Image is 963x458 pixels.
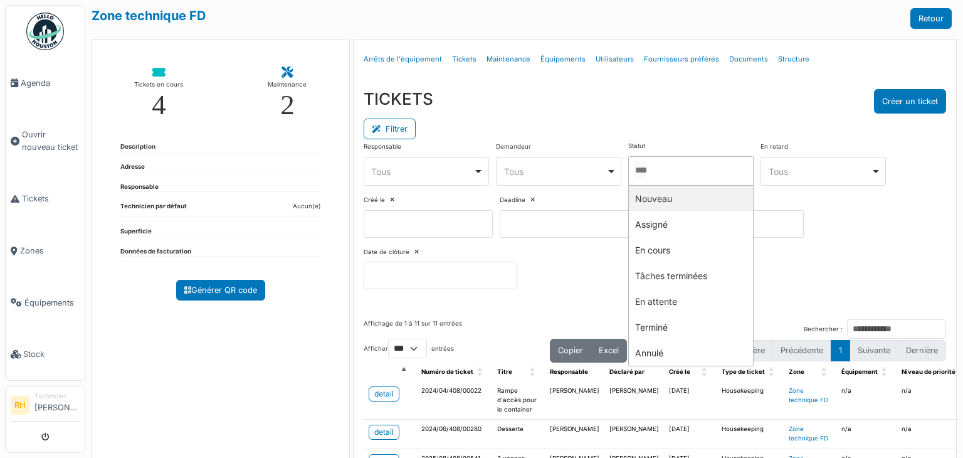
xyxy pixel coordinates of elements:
a: Générer QR code [176,280,265,301]
div: Affichage de 1 à 11 sur 11 entrées [364,319,462,339]
span: Créé le [669,368,690,375]
select: Afficherentrées [388,339,427,358]
div: detail [374,388,394,400]
span: Type de ticket [722,368,765,375]
span: Tickets [22,193,80,205]
a: Zones [6,225,85,277]
div: Tous [769,165,871,178]
a: Arrêts de l'équipement [359,45,447,74]
span: Zones [20,245,80,257]
a: Zone technique FD [92,8,206,23]
a: Tickets en cours 4 [124,57,193,129]
a: detail [369,386,399,402]
span: Zone [789,368,804,375]
label: Rechercher : [804,325,843,334]
td: [PERSON_NAME] [545,420,604,449]
input: Tous [634,161,646,179]
a: Ouvrir nouveau ticket [6,109,85,173]
li: [PERSON_NAME] [34,391,80,418]
div: detail [374,427,394,438]
span: Zone: Activate to sort [821,363,829,382]
td: 2024/04/408/00022 [416,381,492,420]
span: Copier [558,346,583,355]
td: Rampe d'accès pour le container [492,381,545,420]
div: Tickets en cours [134,78,183,91]
div: Annulé [629,340,753,366]
div: 2 [280,91,295,119]
span: Excel [599,346,619,355]
a: Zone technique FD [789,387,828,403]
td: n/a [836,420,897,449]
a: Structure [773,45,814,74]
a: Zone technique FD [789,425,828,442]
span: Agenda [21,77,80,89]
span: Type de ticket: Activate to sort [769,363,776,382]
span: Titre: Activate to sort [530,363,537,382]
td: Desserte [492,420,545,449]
div: Terminé [629,314,753,340]
div: En cours [629,237,753,263]
span: Stock [23,348,80,360]
nav: pagination [724,340,946,361]
label: Date de clôture [364,248,409,257]
div: Assigné [629,211,753,237]
a: RH Technicien[PERSON_NAME] [11,391,80,422]
span: Responsable [550,368,588,375]
td: [PERSON_NAME] [604,381,664,420]
span: Équipement [841,368,878,375]
div: Technicien [34,391,80,401]
td: [DATE] [664,381,717,420]
span: Équipement: Activate to sort [881,363,889,382]
dt: Adresse [120,162,145,172]
span: Déclaré par [609,368,645,375]
a: Tickets [6,173,85,225]
dt: Données de facturation [120,247,191,257]
a: Retour [910,8,952,29]
span: Créé le: Activate to sort [702,363,709,382]
label: Responsable [364,142,401,152]
div: Nouveau [629,186,753,211]
label: Créé le [364,196,385,205]
label: Statut [628,142,645,151]
dd: Aucun(e) [293,202,321,211]
div: Tous [371,165,473,178]
h3: TICKETS [364,89,433,109]
dt: Responsable [120,183,159,192]
span: Équipements [24,297,80,309]
a: Agenda [6,57,85,109]
span: Numéro de ticket: Activate to sort [477,363,485,382]
button: Créer un ticket [874,89,946,114]
a: detail [369,425,399,440]
li: RH [11,396,29,415]
label: Deadline [500,196,525,205]
td: 2024/06/408/00280 [416,420,492,449]
button: Copier [550,339,591,362]
div: Maintenance [268,78,307,91]
div: En attente [629,289,753,314]
span: Ouvrir nouveau ticket [22,129,80,152]
td: n/a [836,381,897,420]
div: Tous [504,165,606,178]
td: [PERSON_NAME] [604,420,664,449]
dt: Superficie [120,227,152,237]
a: Tickets [447,45,481,74]
a: Équipements [6,277,85,329]
span: Titre [497,368,512,375]
button: 1 [831,340,850,361]
td: Housekeeping [717,420,784,449]
label: Demandeur [496,142,531,152]
button: Excel [591,339,627,362]
td: [PERSON_NAME] [545,381,604,420]
a: Utilisateurs [591,45,639,74]
td: [DATE] [664,420,717,449]
a: Stock [6,329,85,381]
a: Documents [724,45,773,74]
span: Numéro de ticket [421,368,473,375]
label: En retard [760,142,788,152]
a: Maintenance [481,45,535,74]
div: Tâches terminées [629,263,753,289]
dt: Technicien par défaut [120,202,187,216]
label: Afficher entrées [364,339,454,358]
img: Badge_color-CXgf-gQk.svg [26,13,64,50]
td: Housekeeping [717,381,784,420]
